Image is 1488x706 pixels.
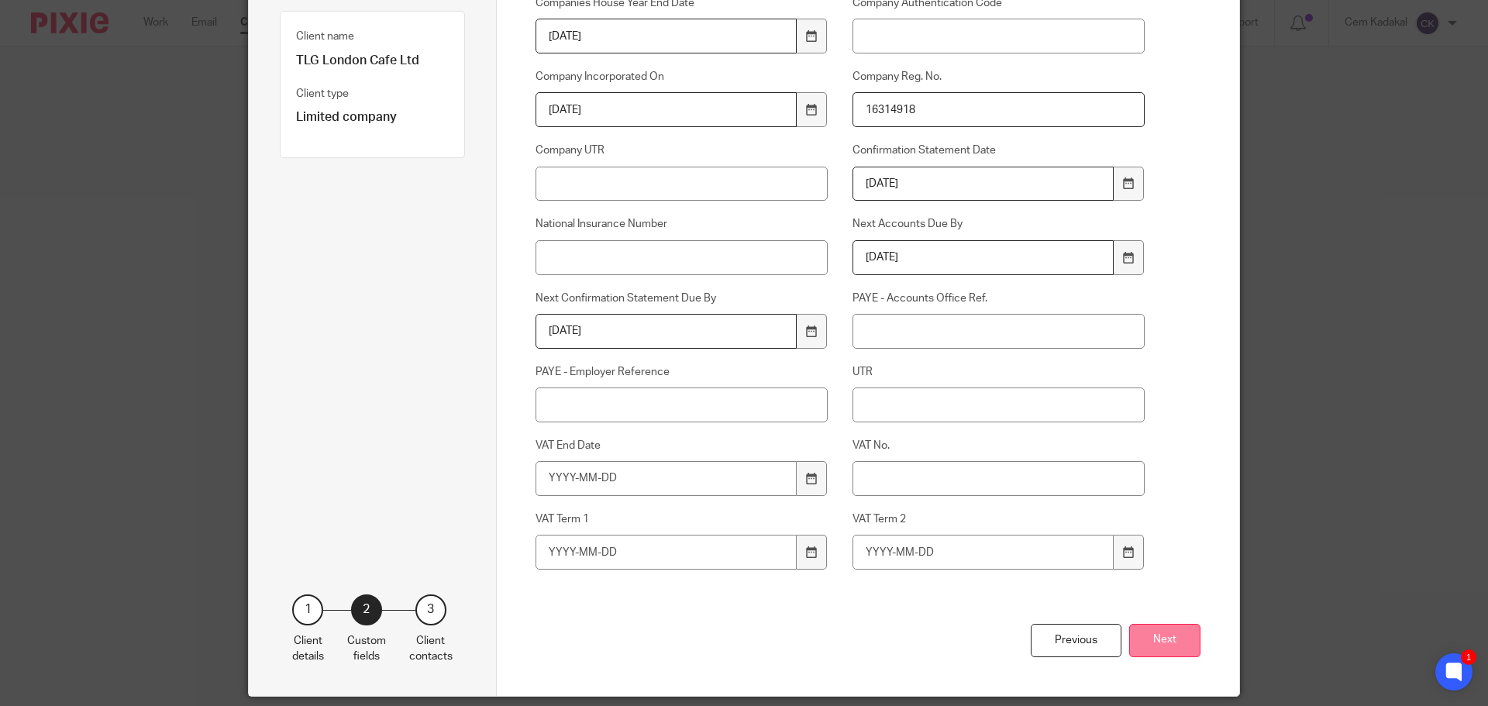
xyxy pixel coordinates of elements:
[536,511,828,527] label: VAT Term 1
[536,143,828,158] label: Company UTR
[852,364,1145,380] label: UTR
[852,167,1114,201] input: Use the arrow keys to pick a date
[296,53,449,69] p: TLG London Cafe Ltd
[1461,649,1476,665] div: 1
[296,29,354,44] label: Client name
[852,535,1114,570] input: YYYY-MM-DD
[536,461,797,496] input: YYYY-MM-DD
[852,216,1145,232] label: Next Accounts Due By
[852,240,1114,275] input: Use the arrow keys to pick a date
[1129,624,1200,657] button: Next
[296,86,349,102] label: Client type
[415,594,446,625] div: 3
[536,314,797,349] input: Use the arrow keys to pick a date
[852,143,1145,158] label: Confirmation Statement Date
[852,511,1145,527] label: VAT Term 2
[852,291,1145,306] label: PAYE - Accounts Office Ref.
[536,216,828,232] label: National Insurance Number
[536,364,828,380] label: PAYE - Employer Reference
[536,92,797,127] input: Use the arrow keys to pick a date
[536,69,828,84] label: Company Incorporated On
[351,594,382,625] div: 2
[296,109,449,126] p: Limited company
[852,69,1145,84] label: Company Reg. No.
[347,633,386,665] p: Custom fields
[852,438,1145,453] label: VAT No.
[292,633,324,665] p: Client details
[536,291,828,306] label: Next Confirmation Statement Due By
[292,594,323,625] div: 1
[409,633,453,665] p: Client contacts
[1031,624,1121,657] div: Previous
[536,438,828,453] label: VAT End Date
[536,535,797,570] input: YYYY-MM-DD
[536,19,797,53] input: Use the arrow keys to pick a date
